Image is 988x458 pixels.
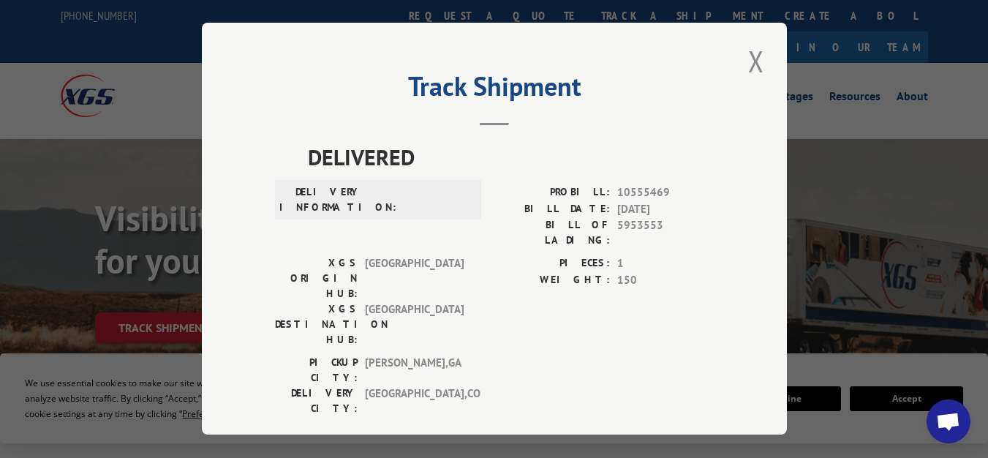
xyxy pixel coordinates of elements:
[617,217,714,248] span: 5953553
[365,386,464,416] span: [GEOGRAPHIC_DATA] , CO
[617,255,714,272] span: 1
[308,140,714,173] span: DELIVERED
[494,217,610,248] label: BILL OF LADING:
[365,255,464,301] span: [GEOGRAPHIC_DATA]
[744,41,769,81] button: Close modal
[275,255,358,301] label: XGS ORIGIN HUB:
[275,386,358,416] label: DELIVERY CITY:
[494,255,610,272] label: PIECES:
[617,184,714,201] span: 10555469
[494,201,610,218] label: BILL DATE:
[617,272,714,289] span: 150
[275,355,358,386] label: PICKUP CITY:
[275,76,714,104] h2: Track Shipment
[617,201,714,218] span: [DATE]
[279,184,362,215] label: DELIVERY INFORMATION:
[494,272,610,289] label: WEIGHT:
[494,184,610,201] label: PROBILL:
[275,301,358,348] label: XGS DESTINATION HUB:
[365,301,464,348] span: [GEOGRAPHIC_DATA]
[927,399,970,443] a: Open chat
[365,355,464,386] span: [PERSON_NAME] , GA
